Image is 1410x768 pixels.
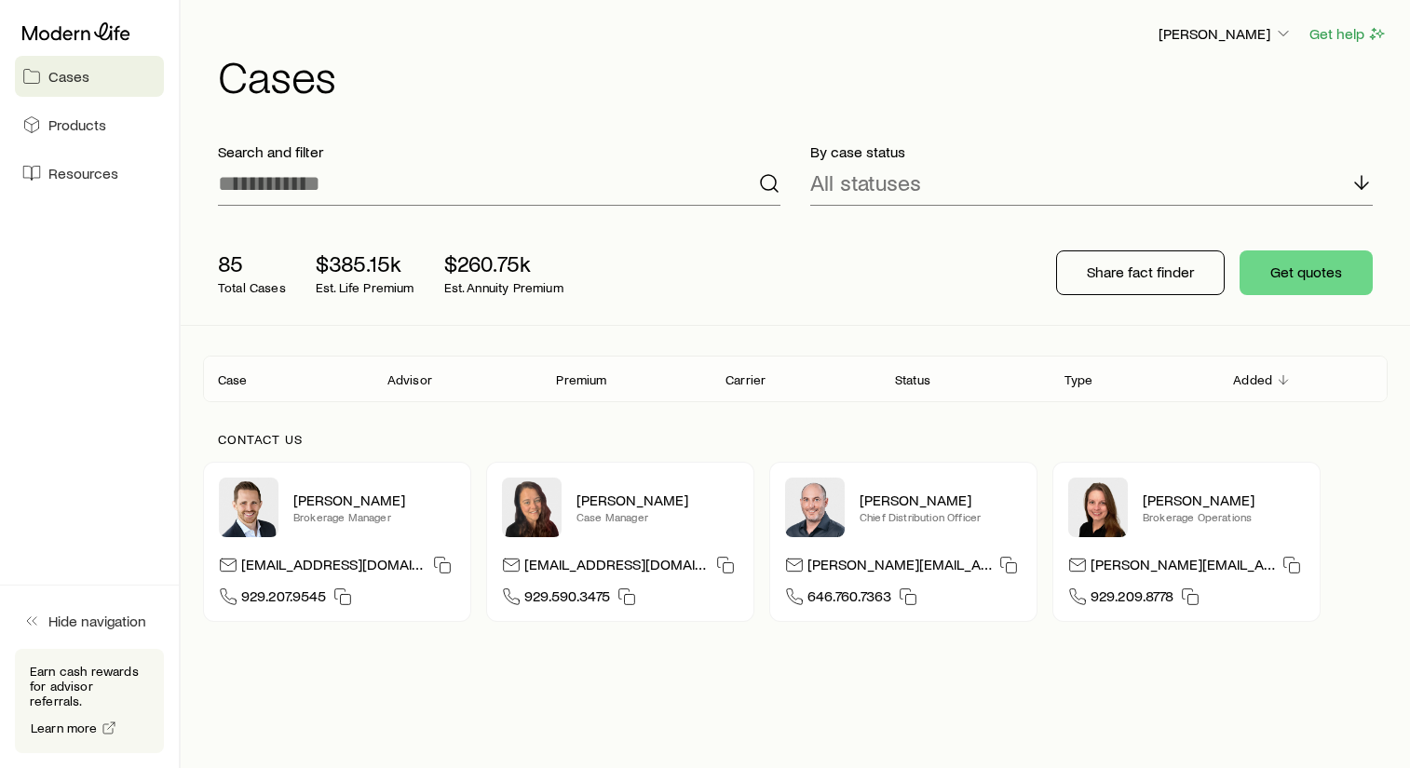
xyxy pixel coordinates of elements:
p: [EMAIL_ADDRESS][DOMAIN_NAME] [241,555,426,580]
p: Search and filter [218,142,780,161]
p: Brokerage Operations [1143,509,1305,524]
p: [PERSON_NAME] [1143,491,1305,509]
p: Share fact finder [1087,263,1194,281]
p: Earn cash rewards for advisor referrals. [30,664,149,708]
button: Hide navigation [15,600,164,641]
div: Earn cash rewards for advisor referrals.Learn more [15,649,164,753]
p: Brokerage Manager [293,509,455,524]
div: Client cases [203,356,1388,402]
p: Total Cases [218,280,286,295]
span: Products [48,115,106,134]
span: 929.209.8778 [1091,586,1173,612]
a: Cases [15,56,164,97]
span: 646.760.7363 [807,586,891,612]
p: 85 [218,250,286,276]
span: Learn more [31,721,98,734]
span: 929.590.3475 [524,586,610,612]
button: Share fact finder [1056,250,1225,295]
p: Premium [556,372,606,387]
img: Nick Weiler [219,478,278,537]
a: Products [15,104,164,145]
h1: Cases [218,53,1388,98]
button: Get help [1308,23,1388,45]
p: $260.75k [444,250,563,276]
p: Added [1233,372,1272,387]
p: [PERSON_NAME] [576,491,739,509]
p: $385.15k [316,250,414,276]
p: Type [1064,372,1093,387]
p: Case Manager [576,509,739,524]
span: 929.207.9545 [241,586,326,612]
a: Resources [15,153,164,194]
img: Ellen Wall [1068,478,1128,537]
p: [PERSON_NAME] [1159,24,1293,43]
p: [PERSON_NAME][EMAIL_ADDRESS][DOMAIN_NAME] [1091,555,1275,580]
span: Resources [48,164,118,182]
p: Chief Distribution Officer [860,509,1022,524]
span: Hide navigation [48,612,146,630]
p: Contact us [218,432,1373,447]
p: By case status [810,142,1373,161]
p: Case [218,372,248,387]
p: Status [895,372,930,387]
p: All statuses [810,169,921,195]
button: [PERSON_NAME] [1158,23,1294,46]
p: Advisor [387,372,432,387]
img: Dan Pierson [785,478,845,537]
span: Cases [48,67,89,86]
p: Est. Annuity Premium [444,280,563,295]
button: Get quotes [1240,250,1373,295]
p: [PERSON_NAME] [293,491,455,509]
img: Abby McGuigan [502,478,562,537]
p: [PERSON_NAME][EMAIL_ADDRESS][DOMAIN_NAME] [807,555,992,580]
p: Est. Life Premium [316,280,414,295]
p: Carrier [725,372,766,387]
p: [PERSON_NAME] [860,491,1022,509]
p: [EMAIL_ADDRESS][DOMAIN_NAME] [524,555,709,580]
